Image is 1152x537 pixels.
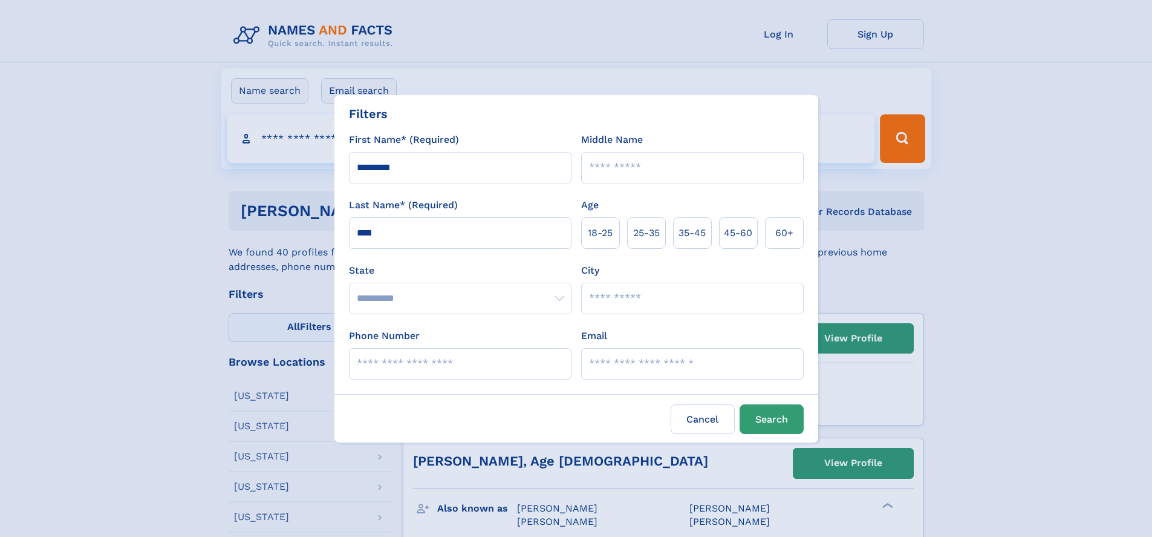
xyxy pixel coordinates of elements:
[581,198,599,212] label: Age
[349,329,420,343] label: Phone Number
[349,105,388,123] div: Filters
[671,404,735,434] label: Cancel
[775,226,793,240] span: 60+
[581,329,607,343] label: Email
[349,198,458,212] label: Last Name* (Required)
[724,226,752,240] span: 45‑60
[581,263,599,278] label: City
[349,133,459,147] label: First Name* (Required)
[740,404,804,434] button: Search
[633,226,660,240] span: 25‑35
[349,263,571,278] label: State
[581,133,643,147] label: Middle Name
[679,226,706,240] span: 35‑45
[588,226,613,240] span: 18‑25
